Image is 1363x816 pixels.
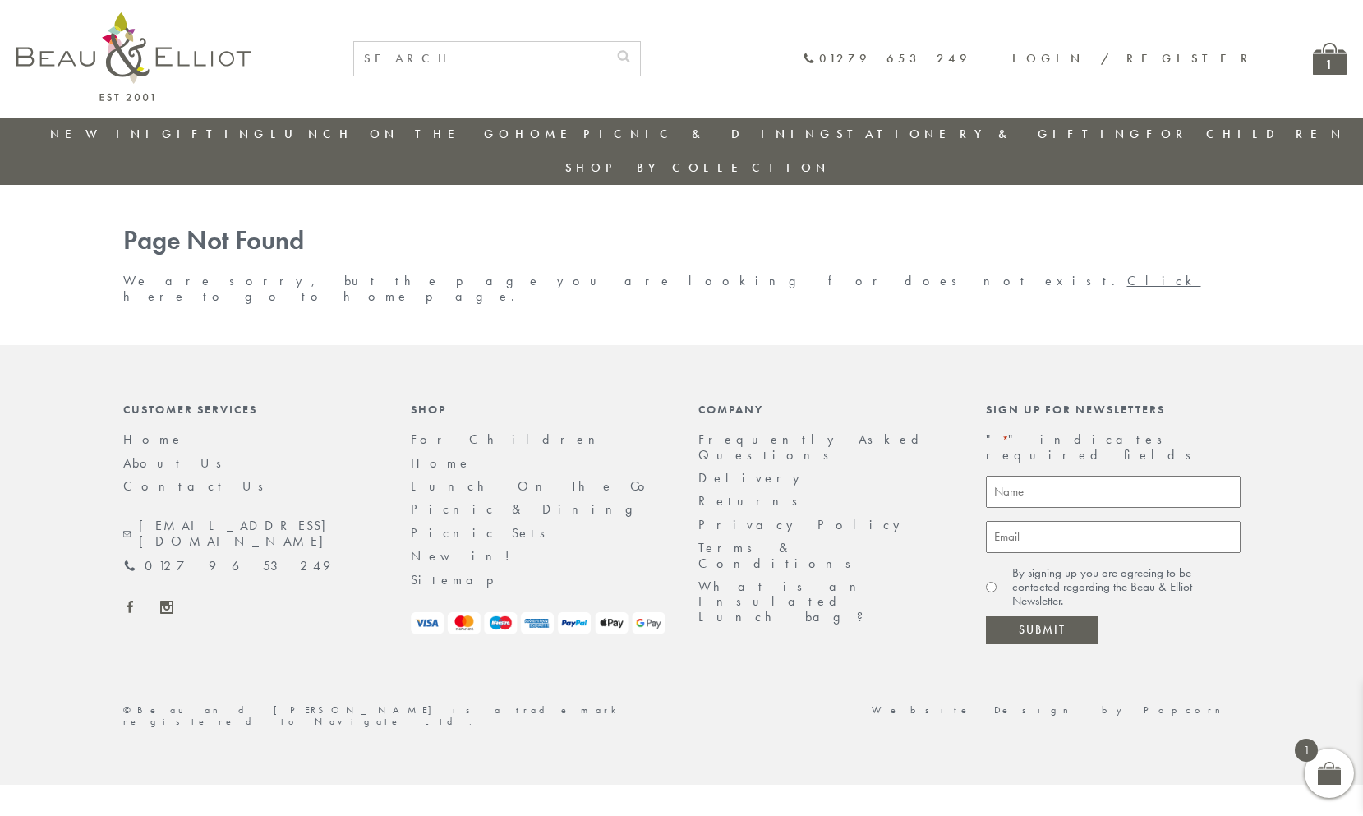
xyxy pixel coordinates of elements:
a: For Children [411,431,608,448]
input: SEARCH [354,42,607,76]
a: Frequently Asked Questions [698,431,929,463]
a: 01279 653 249 [123,559,330,574]
a: New in! [50,126,160,142]
a: Home [123,431,184,448]
img: logo [16,12,251,101]
a: 01279 653 249 [803,52,971,66]
a: Delivery [698,469,808,486]
a: [EMAIL_ADDRESS][DOMAIN_NAME] [123,519,378,549]
label: By signing up you are agreeing to be contacted regarding the Beau & Elliot Newsletter. [1012,566,1241,609]
div: Sign up for newsletters [986,403,1241,416]
h1: Page Not Found [123,226,1241,256]
a: For Children [1146,126,1346,142]
a: Login / Register [1012,50,1255,67]
a: Picnic & Dining [411,500,649,518]
a: Terms & Conditions [698,539,862,571]
a: What is an Insulated Lunch bag? [698,578,877,625]
a: Home [411,454,472,472]
div: Shop [411,403,665,416]
a: Sitemap [411,571,516,588]
div: ©Beau and [PERSON_NAME] is a trademark registered to Navigate Ltd. [107,705,682,728]
a: Gifting [162,126,269,142]
a: About Us [123,454,233,472]
a: Lunch On The Go [270,126,513,142]
div: We are sorry, but the page you are looking for does not exist. [107,226,1257,304]
a: Picnic Sets [411,524,556,542]
input: Submit [986,616,1098,644]
a: Picnic & Dining [583,126,835,142]
a: Click here to go to home page. [123,272,1201,304]
span: 1 [1295,739,1318,762]
a: Website Design by Popcorn [872,703,1241,717]
input: Name [986,476,1241,508]
a: Privacy Policy [698,516,909,533]
p: " " indicates required fields [986,432,1241,463]
img: payment-logos.png [411,612,665,634]
a: Lunch On The Go [411,477,655,495]
div: Company [698,403,953,416]
a: Shop by collection [565,159,831,176]
a: Stationery & Gifting [836,126,1144,142]
a: Contact Us [123,477,274,495]
a: Returns [698,492,808,509]
input: Email [986,521,1241,553]
div: Customer Services [123,403,378,416]
a: New in! [411,547,522,565]
a: Home [515,126,581,142]
a: 1 [1313,43,1347,75]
